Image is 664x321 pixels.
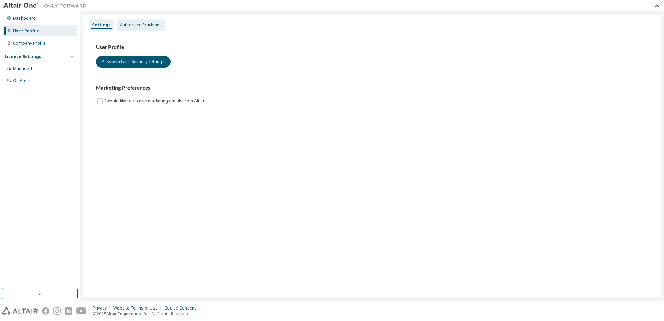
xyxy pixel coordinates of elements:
img: youtube.svg [76,307,86,315]
div: Cookie Consent [164,305,200,311]
div: Settings [92,22,111,28]
div: Managed [13,66,32,72]
div: License Settings [5,54,41,59]
div: Website Terms of Use [113,305,164,311]
img: Altair One [3,2,90,9]
div: On Prem [13,78,30,83]
img: instagram.svg [53,307,61,315]
p: © 2025 Altair Engineering, Inc. All Rights Reserved. [93,311,200,317]
div: Company Profile [13,41,46,46]
img: altair_logo.svg [2,307,38,315]
button: Password and Security Settings [96,56,171,68]
h3: Marketing Preferences [96,84,648,91]
h3: User Profile [96,44,648,51]
label: I would like to receive marketing emails from Altair [104,97,206,105]
div: Authorized Machines [120,22,162,28]
div: User Profile [13,28,40,34]
div: Dashboard [13,16,36,21]
img: linkedin.svg [65,307,72,315]
img: facebook.svg [42,307,49,315]
div: Privacy [93,305,113,311]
